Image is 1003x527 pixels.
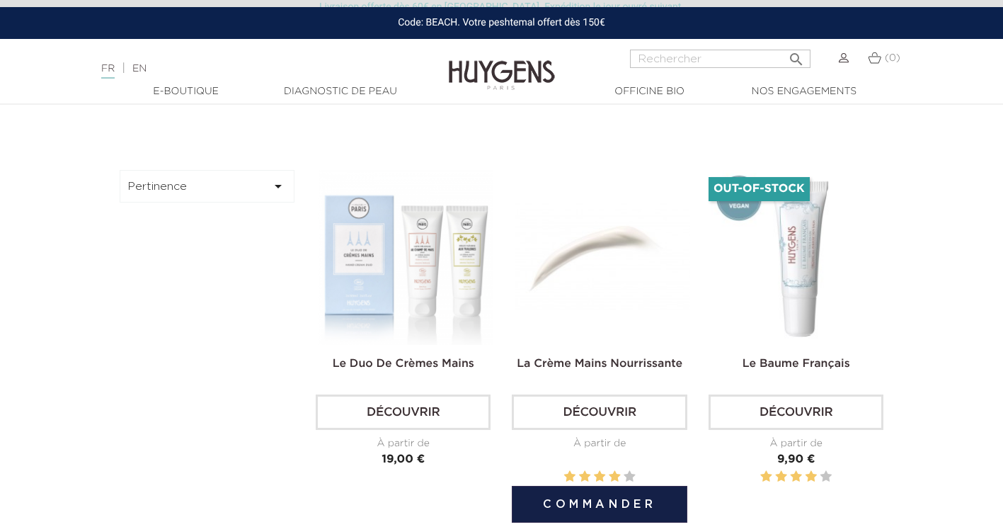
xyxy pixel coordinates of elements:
[594,468,605,486] label: 3
[709,177,810,201] li: Out-of-Stock
[579,468,590,486] label: 2
[94,60,407,77] div: |
[512,436,687,451] div: À partir de
[517,358,682,370] a: La Crème Mains Nourrissante
[316,436,491,451] div: À partir de
[788,47,805,64] i: 
[777,454,815,465] span: 9,90 €
[579,84,721,99] a: Officine Bio
[319,170,493,345] img: Le Duo de Crèmes Mains
[382,454,425,465] span: 19,00 €
[806,468,817,486] label: 4
[709,395,883,430] a: Découvrir
[316,395,491,430] a: Découvrir
[760,468,772,486] label: 1
[101,64,115,79] a: FR
[132,64,147,74] a: EN
[270,178,287,195] i: 
[630,50,810,68] input: Rechercher
[609,468,620,486] label: 4
[449,38,555,92] img: Huygens
[709,436,883,451] div: À partir de
[120,170,295,203] button: Pertinence
[784,45,809,64] button: 
[564,468,575,486] label: 1
[512,486,687,523] button: Commander
[333,358,474,370] a: Le Duo de Crèmes Mains
[733,84,875,99] a: Nos engagements
[711,170,886,345] img: Le Baume Français
[820,468,832,486] label: 5
[743,358,850,370] a: Le Baume Français
[270,84,411,99] a: Diagnostic de peau
[791,468,802,486] label: 3
[512,395,687,430] a: Découvrir
[885,53,900,63] span: (0)
[624,468,635,486] label: 5
[115,84,257,99] a: E-Boutique
[775,468,786,486] label: 2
